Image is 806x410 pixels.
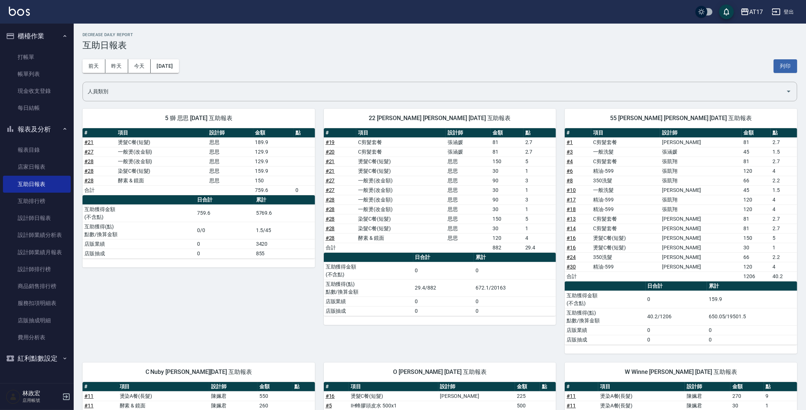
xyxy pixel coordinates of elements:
[730,391,764,401] td: 270
[660,137,742,147] td: [PERSON_NAME]
[83,185,116,195] td: 合計
[771,137,797,147] td: 2.7
[83,195,315,259] table: a dense table
[707,291,797,308] td: 159.9
[742,185,771,195] td: 45
[742,271,771,281] td: 1206
[3,329,71,346] a: 費用分析表
[491,128,523,138] th: 金額
[326,158,335,164] a: #21
[491,147,523,157] td: 81
[254,239,315,249] td: 3420
[438,391,515,401] td: [PERSON_NAME]
[660,147,742,157] td: 張涵媛
[565,308,645,325] td: 互助獲得(點) 點數/換算金額
[660,224,742,233] td: [PERSON_NAME]
[771,195,797,204] td: 4
[257,382,293,392] th: 金額
[3,120,71,139] button: 報表及分析
[324,243,357,252] td: 合計
[742,224,771,233] td: 81
[591,262,660,271] td: 精油-599
[326,178,335,183] a: #27
[356,185,446,195] td: 一般燙(改金額)
[540,382,556,392] th: 點
[565,382,598,392] th: #
[771,233,797,243] td: 5
[567,245,576,250] a: #16
[591,137,660,147] td: C剪髮套餐
[86,85,783,98] input: 人員名稱
[567,225,576,231] a: #14
[253,128,294,138] th: 金額
[783,85,795,97] button: Open
[523,243,556,252] td: 29.4
[567,235,576,241] a: #16
[685,391,730,401] td: 陳姵君
[91,368,306,376] span: C Nuby [PERSON_NAME][DATE] 互助報表
[764,382,797,392] th: 點
[326,197,335,203] a: #28
[565,281,797,345] table: a dense table
[118,382,210,392] th: 項目
[764,391,797,401] td: 9
[523,224,556,233] td: 1
[254,204,315,222] td: 5769.6
[6,389,21,404] img: Person
[660,185,742,195] td: [PERSON_NAME]
[349,382,438,392] th: 項目
[356,166,446,176] td: 燙髮C餐(短髮)
[253,137,294,147] td: 189.9
[742,243,771,252] td: 30
[324,128,357,138] th: #
[333,368,547,376] span: O [PERSON_NAME] [DATE] 互助報表
[660,233,742,243] td: [PERSON_NAME]
[3,99,71,116] a: 每日結帳
[771,185,797,195] td: 1.5
[574,368,788,376] span: W Winne [PERSON_NAME] [DATE] 互助報表
[591,214,660,224] td: C剪髮套餐
[446,137,491,147] td: 張涵媛
[660,204,742,214] td: 張凱翔
[591,252,660,262] td: 350洗髮
[207,157,253,166] td: 思思
[567,139,573,145] a: #1
[771,252,797,262] td: 2.2
[565,335,645,344] td: 店販抽成
[254,195,315,205] th: 累計
[413,279,474,297] td: 29.4/882
[719,4,734,19] button: save
[591,195,660,204] td: 精油-599
[3,49,71,66] a: 打帳單
[565,128,591,138] th: #
[771,157,797,166] td: 2.7
[446,224,491,233] td: 思思
[446,185,491,195] td: 思思
[294,128,315,138] th: 點
[598,382,685,392] th: 項目
[253,166,294,176] td: 159.9
[3,176,71,193] a: 互助日報表
[515,391,540,401] td: 225
[523,147,556,157] td: 2.7
[349,391,438,401] td: 燙髮C餐(短髮)
[3,349,71,368] button: 紅利點數設定
[707,325,797,335] td: 0
[771,271,797,281] td: 40.2
[523,233,556,243] td: 4
[565,128,797,281] table: a dense table
[105,59,128,73] button: 昨天
[438,382,515,392] th: 設計師
[3,158,71,175] a: 店家日報表
[742,195,771,204] td: 120
[3,261,71,278] a: 設計師排行榜
[737,4,766,20] button: AT17
[84,139,94,145] a: #21
[646,281,707,291] th: 日合計
[151,59,179,73] button: [DATE]
[195,204,254,222] td: 759.6
[446,166,491,176] td: 思思
[324,253,556,316] table: a dense table
[3,295,71,312] a: 服務扣項明細表
[84,168,94,174] a: #28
